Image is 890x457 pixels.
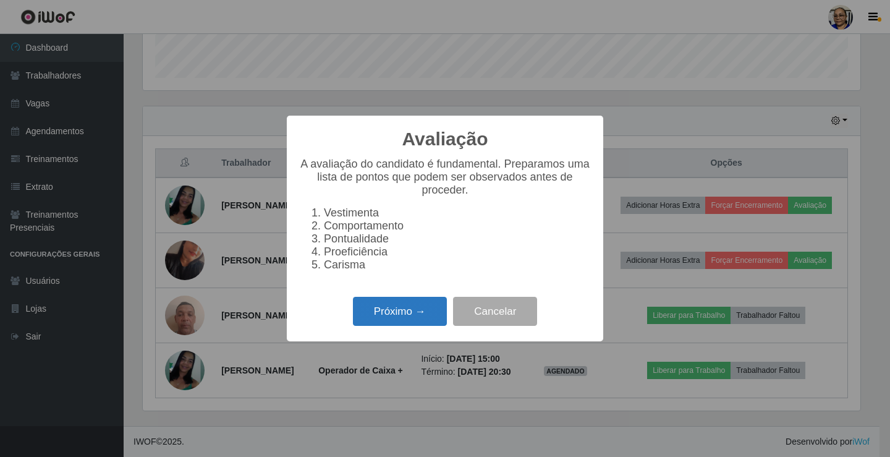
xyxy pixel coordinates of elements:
[324,207,591,220] li: Vestimenta
[324,220,591,233] li: Comportamento
[324,233,591,246] li: Pontualidade
[353,297,447,326] button: Próximo →
[402,128,488,150] h2: Avaliação
[299,158,591,197] p: A avaliação do candidato é fundamental. Preparamos uma lista de pontos que podem ser observados a...
[324,246,591,258] li: Proeficiência
[324,258,591,271] li: Carisma
[453,297,537,326] button: Cancelar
